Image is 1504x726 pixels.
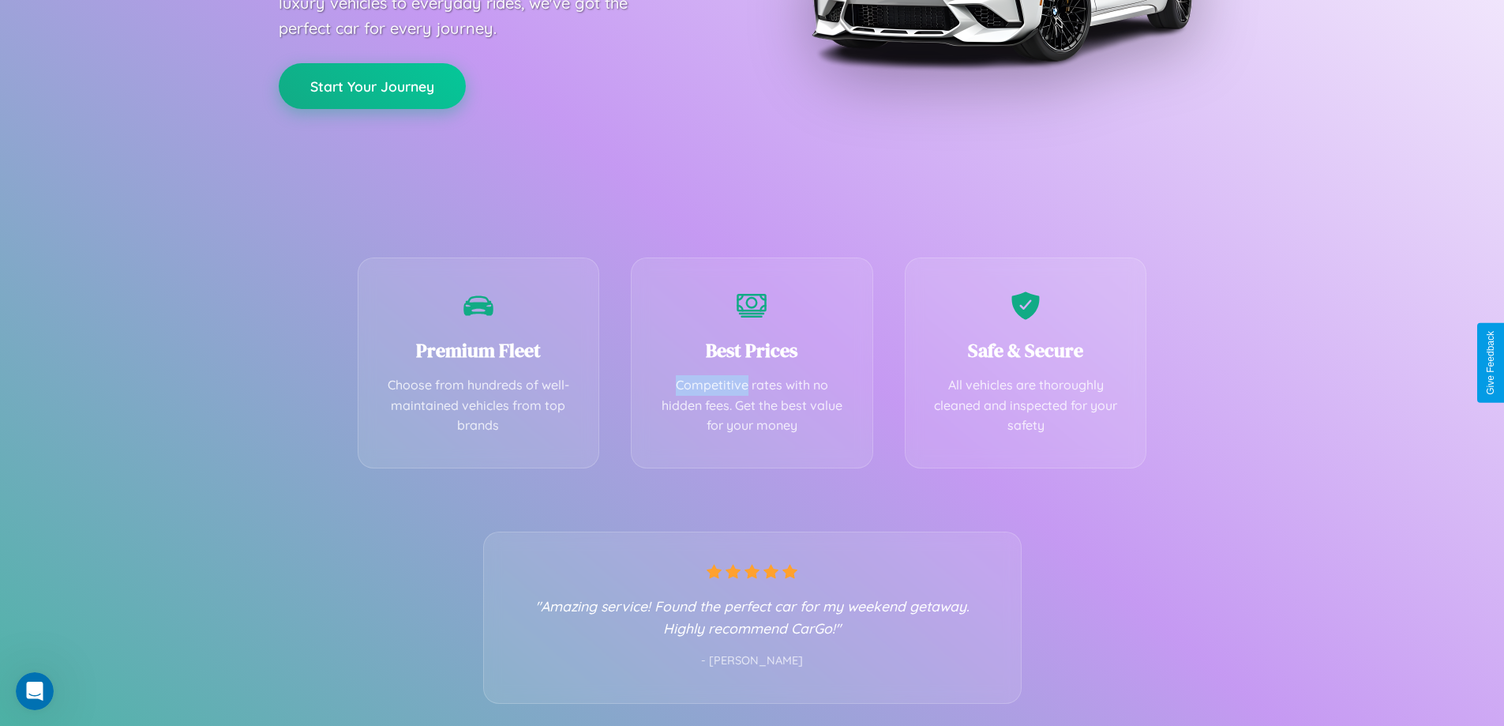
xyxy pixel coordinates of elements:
p: Choose from hundreds of well-maintained vehicles from top brands [382,375,576,436]
h3: Premium Fleet [382,337,576,363]
p: All vehicles are thoroughly cleaned and inspected for your safety [929,375,1123,436]
p: "Amazing service! Found the perfect car for my weekend getaway. Highly recommend CarGo!" [516,595,989,639]
div: Give Feedback [1485,331,1496,395]
h3: Safe & Secure [929,337,1123,363]
iframe: Intercom live chat [16,672,54,710]
h3: Best Prices [655,337,849,363]
button: Start Your Journey [279,63,466,109]
p: Competitive rates with no hidden fees. Get the best value for your money [655,375,849,436]
p: - [PERSON_NAME] [516,651,989,671]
